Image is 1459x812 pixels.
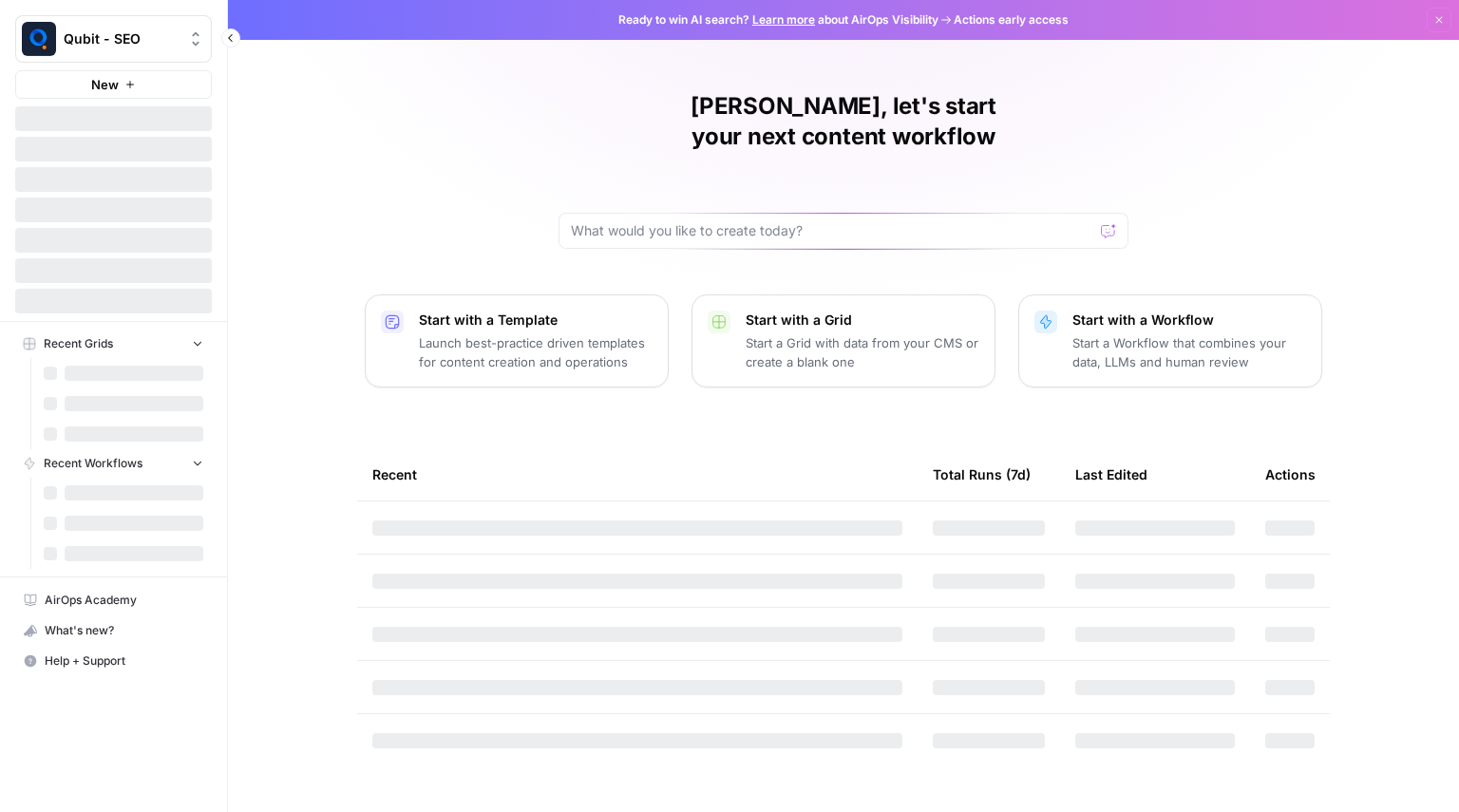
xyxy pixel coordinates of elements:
div: What's new? [16,616,211,645]
span: Actions early access [954,11,1069,28]
p: Start a Workflow that combines your data, LLMs and human review [1072,333,1306,371]
button: Recent Grids [15,330,212,358]
div: Last Edited [1075,448,1147,500]
img: Qubit - SEO Logo [22,22,56,56]
button: New [15,70,212,99]
button: Help + Support [15,646,212,676]
h1: [PERSON_NAME], let's start your next content workflow [559,91,1128,152]
span: New [91,75,119,94]
button: Start with a GridStart a Grid with data from your CMS or create a blank one [692,294,995,387]
input: What would you like to create today? [571,221,1093,240]
span: AirOps Academy [45,592,203,609]
span: Qubit - SEO [64,29,179,48]
button: Start with a WorkflowStart a Workflow that combines your data, LLMs and human review [1018,294,1322,387]
p: Start with a Workflow [1072,311,1306,330]
div: Recent [372,448,902,500]
p: Start a Grid with data from your CMS or create a blank one [746,333,979,371]
div: Total Runs (7d) [933,448,1031,500]
div: Actions [1265,448,1316,500]
a: Learn more [752,12,815,27]
button: Start with a TemplateLaunch best-practice driven templates for content creation and operations [365,294,669,387]
p: Start with a Template [419,311,653,330]
button: Workspace: Qubit - SEO [15,15,212,63]
button: What's new? [15,615,212,646]
span: Recent Workflows [44,455,142,472]
a: AirOps Academy [15,585,212,615]
span: Recent Grids [44,335,113,352]
button: Recent Workflows [15,449,212,478]
span: Help + Support [45,652,203,670]
span: Ready to win AI search? about AirOps Visibility [618,11,938,28]
p: Start with a Grid [746,311,979,330]
p: Launch best-practice driven templates for content creation and operations [419,333,653,371]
